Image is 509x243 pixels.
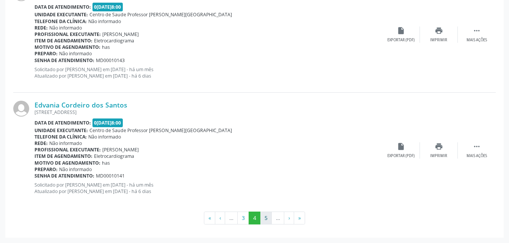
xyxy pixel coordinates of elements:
span: Não informado [49,140,82,146]
button: Go to page 5 [260,212,272,224]
b: Telefone da clínica: [34,134,87,140]
span: Não informado [88,18,121,25]
button: Go to previous page [215,212,225,224]
button: Go to first page [204,212,215,224]
b: Preparo: [34,50,58,57]
span: Não informado [59,50,92,57]
span: MD00010141 [96,173,125,179]
i: insert_drive_file [397,142,405,151]
i:  [473,142,481,151]
span: Não informado [49,25,82,31]
i:  [473,26,481,35]
i: print [435,142,443,151]
span: Eletrocardiograma [94,37,134,44]
b: Senha de atendimento: [34,57,94,64]
b: Telefone da clínica: [34,18,87,25]
div: Mais ações [467,37,487,43]
i: insert_drive_file [397,26,405,35]
div: Imprimir [430,37,447,43]
b: Data de atendimento: [34,120,91,126]
b: Motivo de agendamento: [34,160,100,166]
i: print [435,26,443,35]
span: 0[DATE]8:00 [92,118,123,127]
b: Profissional executante: [34,146,101,153]
span: [PERSON_NAME] [102,146,139,153]
b: Unidade executante: [34,11,88,18]
span: 0[DATE]8:00 [92,3,123,11]
img: img [13,101,29,117]
span: [PERSON_NAME] [102,31,139,37]
div: [STREET_ADDRESS] [34,109,382,115]
div: Imprimir [430,153,447,159]
b: Item de agendamento: [34,37,92,44]
div: Exportar (PDF) [387,153,415,159]
p: Solicitado por [PERSON_NAME] em [DATE] - há um mês Atualizado por [PERSON_NAME] em [DATE] - há 6 ... [34,182,382,195]
span: Centro de Saude Professor [PERSON_NAME][GEOGRAPHIC_DATA] [89,11,232,18]
a: Edvania Cordeiro dos Santos [34,101,127,109]
span: Não informado [88,134,121,140]
span: has [102,44,110,50]
b: Rede: [34,140,48,146]
b: Unidade executante: [34,127,88,134]
ul: Pagination [13,212,496,224]
div: Exportar (PDF) [387,37,415,43]
span: has [102,160,110,166]
span: Centro de Saude Professor [PERSON_NAME][GEOGRAPHIC_DATA] [89,127,232,134]
button: Go to last page [294,212,305,224]
span: Não informado [59,166,92,173]
button: Go to page 4 [249,212,260,224]
p: Solicitado por [PERSON_NAME] em [DATE] - há um mês Atualizado por [PERSON_NAME] em [DATE] - há 6 ... [34,66,382,79]
b: Preparo: [34,166,58,173]
b: Profissional executante: [34,31,101,37]
button: Go to page 3 [237,212,249,224]
b: Motivo de agendamento: [34,44,100,50]
div: Mais ações [467,153,487,159]
b: Senha de atendimento: [34,173,94,179]
span: Eletrocardiograma [94,153,134,159]
b: Rede: [34,25,48,31]
span: MD00010143 [96,57,125,64]
b: Data de atendimento: [34,4,91,10]
b: Item de agendamento: [34,153,92,159]
button: Go to next page [284,212,294,224]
